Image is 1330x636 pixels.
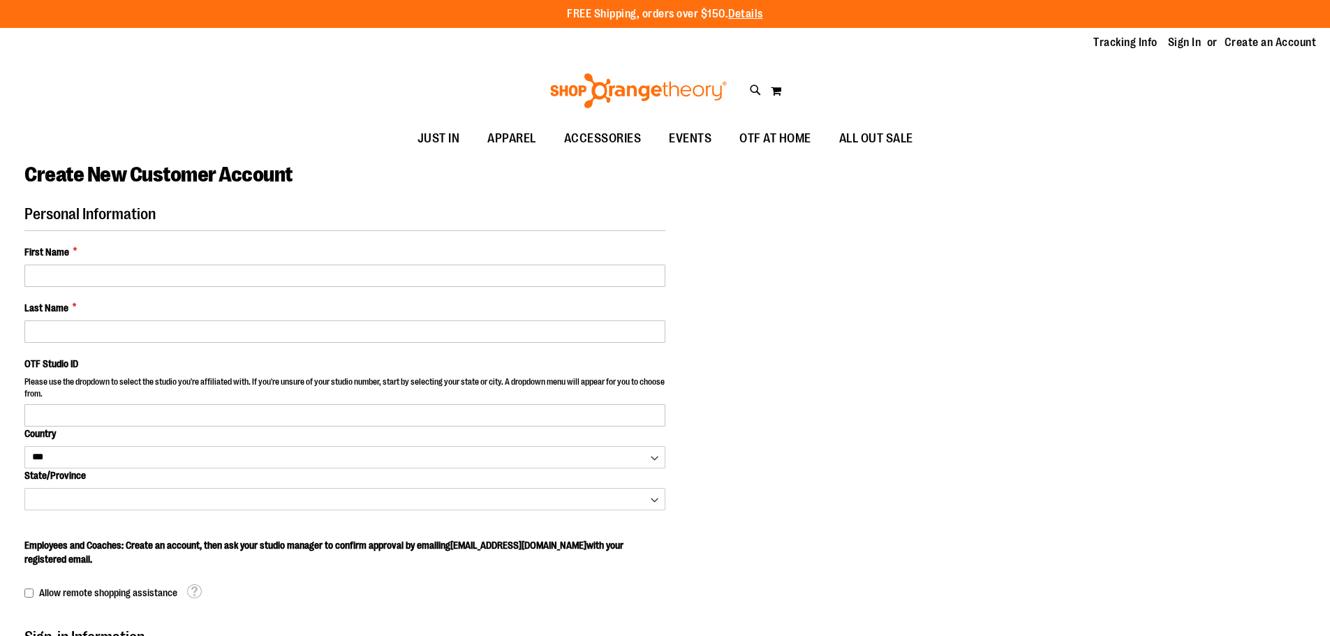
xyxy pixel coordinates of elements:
span: Allow remote shopping assistance [39,587,177,598]
a: Sign In [1168,35,1202,50]
span: Last Name [24,301,68,315]
span: ALL OUT SALE [839,123,913,154]
span: Personal Information [24,205,156,223]
span: Create New Customer Account [24,163,293,186]
img: Shop Orangetheory [548,73,729,108]
span: OTF AT HOME [739,123,811,154]
span: JUST IN [418,123,460,154]
span: EVENTS [669,123,711,154]
span: ACCESSORIES [564,123,642,154]
a: Tracking Info [1093,35,1158,50]
p: Please use the dropdown to select the studio you're affiliated with. If you're unsure of your stu... [24,376,665,404]
span: APPAREL [487,123,536,154]
p: FREE Shipping, orders over $150. [567,6,763,22]
a: Details [728,8,763,20]
span: OTF Studio ID [24,358,78,369]
span: First Name [24,245,69,259]
span: Employees and Coaches: Create an account, then ask your studio manager to confirm approval by ema... [24,540,623,565]
span: Country [24,428,56,439]
a: Create an Account [1225,35,1317,50]
span: State/Province [24,470,86,481]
